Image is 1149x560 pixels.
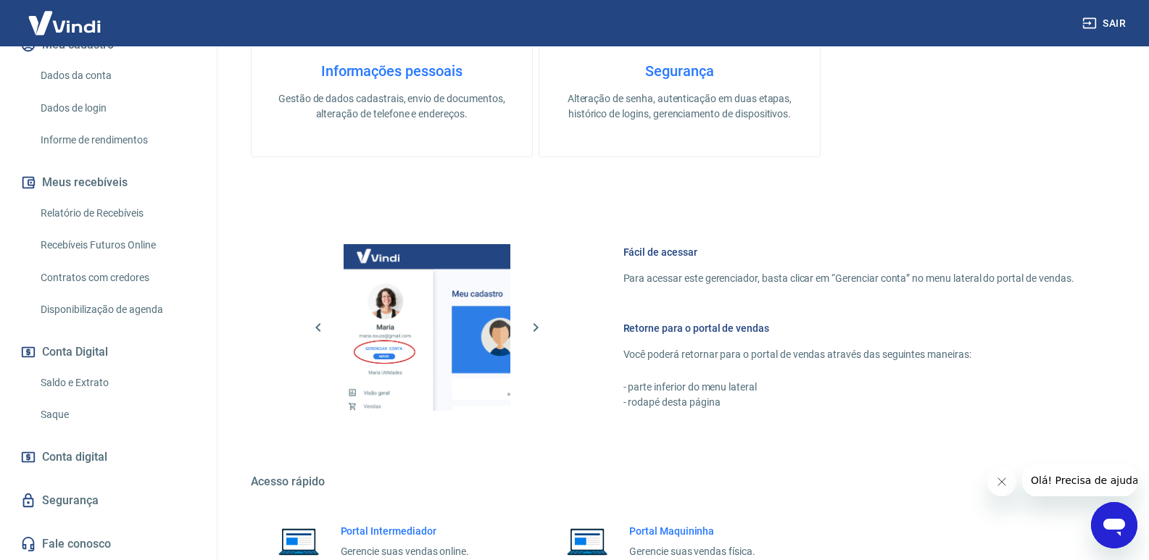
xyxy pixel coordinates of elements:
[344,244,510,411] img: Imagem da dashboard mostrando o botão de gerenciar conta na sidebar no lado esquerdo
[987,467,1016,496] iframe: Fechar mensagem
[17,485,199,517] a: Segurança
[275,91,509,122] p: Gestão de dados cadastrais, envio de documentos, alteração de telefone e endereços.
[9,10,122,22] span: Olá! Precisa de ajuda?
[17,336,199,368] button: Conta Digital
[17,528,199,560] a: Fale conosco
[623,347,1074,362] p: Você poderá retornar para o portal de vendas através das seguintes maneiras:
[623,395,1074,410] p: - rodapé desta página
[35,368,199,398] a: Saldo e Extrato
[17,1,112,45] img: Vindi
[623,271,1074,286] p: Para acessar este gerenciador, basta clicar em “Gerenciar conta” no menu lateral do portal de ven...
[629,544,755,559] p: Gerencie suas vendas física.
[42,447,107,467] span: Conta digital
[341,524,470,538] h6: Portal Intermediador
[35,93,199,123] a: Dados de login
[251,475,1109,489] h5: Acesso rápido
[35,400,199,430] a: Saque
[1022,464,1137,496] iframe: Mensagem da empresa
[35,230,199,260] a: Recebíveis Futuros Online
[35,295,199,325] a: Disponibilização de agenda
[35,263,199,293] a: Contratos com credores
[17,441,199,473] a: Conta digital
[35,61,199,91] a: Dados da conta
[35,125,199,155] a: Informe de rendimentos
[275,62,509,80] h4: Informações pessoais
[563,91,797,122] p: Alteração de senha, autenticação em duas etapas, histórico de logins, gerenciamento de dispositivos.
[629,524,755,538] h6: Portal Maquininha
[268,524,329,559] img: Imagem de um notebook aberto
[1091,502,1137,548] iframe: Botão para abrir a janela de mensagens
[17,167,199,198] button: Meus recebíveis
[563,62,797,80] h4: Segurança
[623,380,1074,395] p: - parte inferior do menu lateral
[557,524,618,559] img: Imagem de um notebook aberto
[35,198,199,228] a: Relatório de Recebíveis
[623,321,1074,335] h6: Retorne para o portal de vendas
[623,245,1074,259] h6: Fácil de acessar
[341,544,470,559] p: Gerencie suas vendas online.
[1079,10,1132,37] button: Sair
